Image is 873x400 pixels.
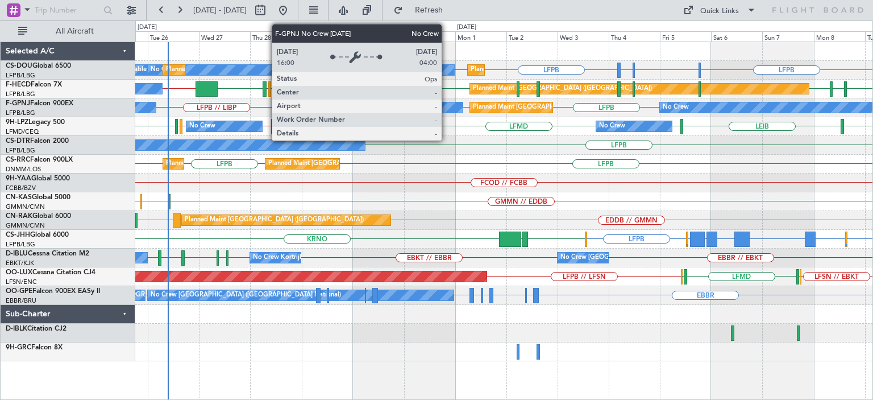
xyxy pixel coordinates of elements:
[199,31,250,42] div: Wed 27
[189,118,215,135] div: No Crew
[6,127,39,136] a: LFMD/CEQ
[6,221,45,230] a: GMMN/CMN
[6,250,28,257] span: D-IBLU
[30,27,120,35] span: All Aircraft
[6,138,69,145] a: CS-DTRFalcon 2000
[814,31,865,42] div: Mon 8
[6,100,73,107] a: F-GPNJFalcon 900EX
[6,288,32,295] span: OO-GPE
[471,61,650,79] div: Planned Maint [GEOGRAPHIC_DATA] ([GEOGRAPHIC_DATA])
[390,99,416,116] div: No Crew
[599,118,625,135] div: No Crew
[353,31,404,42] div: Sat 30
[457,23,476,32] div: [DATE]
[6,296,36,305] a: EBBR/BRU
[6,156,73,163] a: CS-RRCFalcon 900LX
[405,6,453,14] span: Refresh
[6,213,71,220] a: CN-RAKGlobal 6000
[6,232,69,238] a: CS-JHHGlobal 6000
[250,31,301,42] div: Thu 28
[35,2,100,19] input: Trip Number
[473,80,652,97] div: Planned Maint [GEOGRAPHIC_DATA] ([GEOGRAPHIC_DATA])
[268,155,447,172] div: Planned Maint [GEOGRAPHIC_DATA] ([GEOGRAPHIC_DATA])
[6,288,100,295] a: OO-GPEFalcon 900EX EASy II
[700,6,739,17] div: Quick Links
[6,259,34,267] a: EBKT/KJK
[6,138,30,145] span: CS-DTR
[6,232,30,238] span: CS-JHH
[6,325,27,332] span: D-IBLK
[455,31,506,42] div: Mon 1
[138,23,157,32] div: [DATE]
[609,31,660,42] div: Thu 4
[404,31,455,42] div: Sun 31
[6,194,70,201] a: CN-KASGlobal 5000
[6,240,35,249] a: LFPB/LBG
[558,31,609,42] div: Wed 3
[6,250,89,257] a: D-IBLUCessna Citation M2
[6,146,35,155] a: LFPB/LBG
[6,165,41,174] a: DNMM/LOS
[6,156,30,163] span: CS-RRC
[6,109,35,117] a: LFPB/LBG
[6,175,70,182] a: 9H-YAAGlobal 5000
[6,325,66,332] a: D-IBLKCitation CJ2
[6,184,36,192] a: FCBB/BZV
[148,31,199,42] div: Tue 26
[13,22,123,40] button: All Aircraft
[6,100,30,107] span: F-GPNJ
[6,213,32,220] span: CN-RAK
[6,344,63,351] a: 9H-GRCFalcon 8X
[6,278,37,286] a: LFSN/ENC
[6,90,35,98] a: LFPB/LBG
[151,287,341,304] div: No Crew [GEOGRAPHIC_DATA] ([GEOGRAPHIC_DATA] National)
[711,31,762,42] div: Sat 6
[193,5,247,15] span: [DATE] - [DATE]
[6,81,62,88] a: F-HECDFalcon 7X
[506,31,558,42] div: Tue 2
[6,63,32,69] span: CS-DOU
[388,1,456,19] button: Refresh
[6,119,65,126] a: 9H-LPZLegacy 500
[660,31,711,42] div: Fri 5
[560,249,751,266] div: No Crew [GEOGRAPHIC_DATA] ([GEOGRAPHIC_DATA] National)
[6,119,28,126] span: 9H-LPZ
[6,344,31,351] span: 9H-GRC
[6,71,35,80] a: LFPB/LBG
[663,99,689,116] div: No Crew
[151,61,177,79] div: No Crew
[762,31,813,42] div: Sun 7
[185,212,364,229] div: Planned Maint [GEOGRAPHIC_DATA] ([GEOGRAPHIC_DATA])
[302,31,353,42] div: Fri 29
[6,203,45,211] a: GMMN/CMN
[6,194,32,201] span: CN-KAS
[6,63,71,69] a: CS-DOUGlobal 6500
[677,1,762,19] button: Quick Links
[166,155,345,172] div: Planned Maint [GEOGRAPHIC_DATA] ([GEOGRAPHIC_DATA])
[6,175,31,182] span: 9H-YAA
[166,61,345,79] div: Planned Maint [GEOGRAPHIC_DATA] ([GEOGRAPHIC_DATA])
[473,99,652,116] div: Planned Maint [GEOGRAPHIC_DATA] ([GEOGRAPHIC_DATA])
[6,269,95,276] a: OO-LUXCessna Citation CJ4
[6,81,31,88] span: F-HECD
[6,269,32,276] span: OO-LUX
[253,249,370,266] div: No Crew Kortrijk-[GEOGRAPHIC_DATA]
